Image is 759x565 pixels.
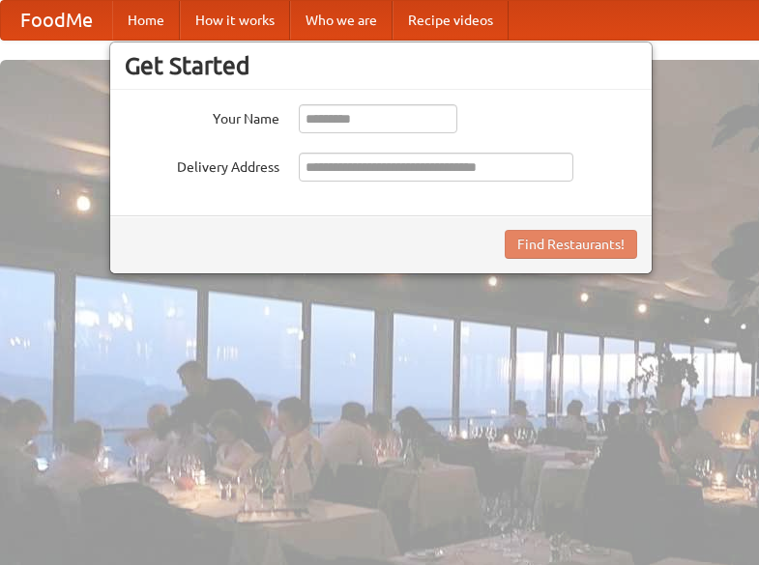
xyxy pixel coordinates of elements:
[393,1,509,40] a: Recipe videos
[125,104,279,128] label: Your Name
[112,1,180,40] a: Home
[1,1,112,40] a: FoodMe
[125,51,637,80] h3: Get Started
[180,1,290,40] a: How it works
[505,230,637,259] button: Find Restaurants!
[125,153,279,177] label: Delivery Address
[290,1,393,40] a: Who we are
